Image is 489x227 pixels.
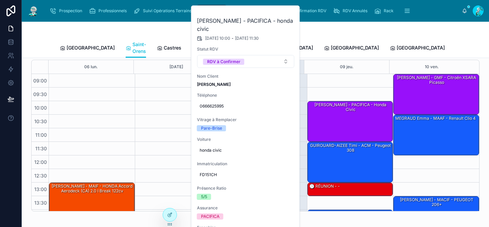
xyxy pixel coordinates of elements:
a: Agenda [196,5,227,17]
span: 11:30 [34,146,49,151]
span: Statut RDV [197,46,295,52]
a: [GEOGRAPHIC_DATA] [60,42,115,55]
div: PACIFICA [201,213,219,220]
div: [PERSON_NAME] - PACIFICA - honda civic [309,102,393,113]
span: Téléphone [197,93,295,98]
button: Select Button [197,55,294,68]
strong: [PERSON_NAME] [197,82,231,87]
span: 0666625995 [200,103,292,109]
button: 10 ven. [425,60,439,74]
div: 🕒 RÉUNION - - [309,183,341,189]
a: Suivi Opérations Terrains [131,5,196,17]
a: [GEOGRAPHIC_DATA] [324,42,379,55]
span: FD151CH [200,172,292,177]
div: [PERSON_NAME] - PACIFICA - honda civic [308,101,393,141]
div: 🕒 RÉUNION - - [308,183,393,196]
span: 10:30 [33,118,49,124]
span: 09:30 [32,91,49,97]
span: 11:00 [34,132,49,138]
a: [GEOGRAPHIC_DATA] [390,42,445,55]
button: 09 jeu. [340,60,354,74]
span: Vitrage à Remplacer [197,117,295,122]
div: [PERSON_NAME] - GROUPAMA - Partner [309,210,389,216]
span: Immatriculation [197,161,295,167]
div: [PERSON_NAME] - MACIF - PEUGEOT 206+ [395,197,478,208]
a: Agenda Technicien [227,5,280,17]
span: Professionnels [98,8,127,14]
span: [GEOGRAPHIC_DATA] [67,44,115,51]
span: Rack [384,8,394,14]
div: [PERSON_NAME] - MAIF - HONDA Accord Aerodeck (CA) 2.0 i Break 122cv [49,183,134,223]
div: RDV à Confirmer [207,59,240,65]
button: 06 lun. [84,60,98,74]
span: RDV Annulés [343,8,367,14]
div: [PERSON_NAME] - GMF - Citroën XSARA Picasso [394,74,479,114]
div: Pare-Brise [201,125,222,131]
a: Rack [372,5,398,17]
span: Nom Client [197,74,295,79]
h2: [PERSON_NAME] - PACIFICA - honda civic [197,17,295,33]
span: 13:00 [33,186,49,192]
div: GUIROUARD-AIZEE Timi - ACM - Peugeot 308 [309,143,393,154]
a: Saint-Orens [126,38,146,58]
a: RDV Annulés [331,5,372,17]
div: MEGRAUD Emma - MAAF - Renault clio 4 [394,115,479,155]
button: [DATE] [169,60,183,74]
span: Suivi Opérations Terrains [143,8,192,14]
div: 5/5 [201,194,207,200]
span: [DATE] 11:30 [235,36,259,41]
a: Confirmation RDV [280,5,331,17]
span: Présence Ratio [197,186,295,191]
span: Confirmation RDV [292,8,326,14]
span: 12:30 [33,173,49,178]
div: scrollable content [45,3,462,18]
span: 10:00 [33,105,49,111]
img: App logo [27,5,39,16]
div: MEGRAUD Emma - MAAF - Renault clio 4 [395,115,476,121]
a: Professionnels [87,5,131,17]
span: Assurance [197,205,295,211]
span: Saint-Orens [132,41,146,55]
a: Prospection [48,5,87,17]
span: 09:00 [32,78,49,83]
span: Prospection [59,8,82,14]
span: 12:00 [33,159,49,165]
span: Voiture [197,137,295,142]
span: [DATE] 10:00 [205,36,230,41]
span: [GEOGRAPHIC_DATA] [397,44,445,51]
div: [PERSON_NAME] - MAIF - HONDA Accord Aerodeck (CA) 2.0 i Break 122cv [50,183,134,194]
span: - [232,36,234,41]
div: GUIROUARD-AIZEE Timi - ACM - Peugeot 308 [308,142,393,182]
a: Castres [157,42,181,55]
div: [PERSON_NAME] - GMF - Citroën XSARA Picasso [395,75,478,86]
span: [GEOGRAPHIC_DATA] [331,44,379,51]
span: honda civic [200,148,292,153]
span: 13:30 [33,200,49,206]
span: Castres [164,44,181,51]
